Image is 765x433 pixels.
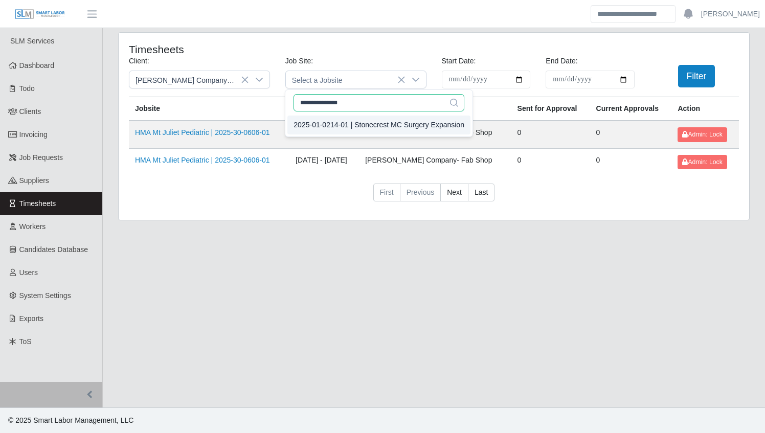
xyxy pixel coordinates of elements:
[468,184,494,202] a: Last
[19,107,41,116] span: Clients
[289,148,359,175] td: [DATE] - [DATE]
[19,314,43,323] span: Exports
[671,97,739,121] th: Action
[129,71,249,88] span: Lee Company- Fab Shop
[546,56,577,66] label: End Date:
[19,61,55,70] span: Dashboard
[129,56,149,66] label: Client:
[10,37,54,45] span: SLM Services
[701,9,760,19] a: [PERSON_NAME]
[19,245,88,254] span: Candidates Database
[19,176,49,185] span: Suppliers
[14,9,65,20] img: SLM Logo
[19,268,38,277] span: Users
[135,128,270,136] a: HMA Mt Juliet Pediatric | 2025-30-0606-01
[442,56,476,66] label: Start Date:
[19,337,32,346] span: ToS
[19,222,46,231] span: Workers
[285,56,313,66] label: Job Site:
[129,43,374,56] h4: Timesheets
[511,121,590,148] td: 0
[511,148,590,175] td: 0
[511,97,590,121] th: Sent for Approval
[678,155,727,169] button: Admin: Lock
[19,199,56,208] span: Timesheets
[590,97,672,121] th: Current Approvals
[591,5,676,23] input: Search
[359,148,511,175] td: [PERSON_NAME] Company- Fab Shop
[590,148,672,175] td: 0
[135,156,270,164] a: HMA Mt Juliet Pediatric | 2025-30-0606-01
[19,84,35,93] span: Todo
[682,158,722,166] span: Admin: Lock
[19,291,71,300] span: System Settings
[678,65,715,87] button: Filter
[678,127,727,142] button: Admin: Lock
[440,184,468,202] a: Next
[19,130,48,139] span: Invoicing
[590,121,672,148] td: 0
[129,184,739,210] nav: pagination
[682,131,722,138] span: Admin: Lock
[286,71,406,88] span: Select a Jobsite
[19,153,63,162] span: Job Requests
[129,97,289,121] th: Jobsite
[287,116,470,134] li: Stonecrest MC Surgery Expansion
[8,416,133,424] span: © 2025 Smart Labor Management, LLC
[294,120,464,130] div: 2025-01-0214-01 | Stonecrest MC Surgery Expansion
